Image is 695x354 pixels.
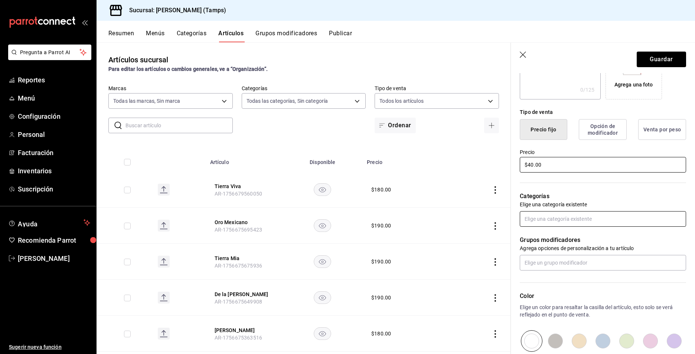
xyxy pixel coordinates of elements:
[215,327,274,334] button: edit-product-location
[379,97,424,105] span: Todos los artículos
[206,148,283,172] th: Artículo
[492,222,499,230] button: actions
[314,327,331,340] button: availability-product
[314,219,331,232] button: availability-product
[371,258,391,265] div: $ 190.00
[123,6,226,15] h3: Sucursal: [PERSON_NAME] (Tamps)
[242,86,366,91] label: Categorías
[520,157,686,173] input: $0.00
[20,49,80,56] span: Pregunta a Parrot AI
[18,148,90,158] span: Facturación
[520,211,686,227] input: Elige una categoría existente
[18,111,90,121] span: Configuración
[371,222,391,229] div: $ 190.00
[520,236,686,245] p: Grupos modificadores
[215,219,274,226] button: edit-product-location
[18,166,90,176] span: Inventarios
[520,192,686,201] p: Categorías
[520,255,686,271] input: Elige un grupo modificador
[9,343,90,351] span: Sugerir nueva función
[18,75,90,85] span: Reportes
[177,30,207,42] button: Categorías
[520,119,567,140] button: Precio fijo
[108,54,168,65] div: Artículos sucursal
[637,52,686,67] button: Guardar
[375,118,415,133] button: Ordenar
[614,81,653,89] div: Agrega una foto
[125,118,233,133] input: Buscar artículo
[520,108,686,116] div: Tipo de venta
[580,86,595,94] div: 0 /125
[146,30,164,42] button: Menús
[520,150,686,155] label: Precio
[18,218,81,227] span: Ayuda
[492,258,499,266] button: actions
[492,186,499,194] button: actions
[283,148,363,172] th: Disponible
[362,148,447,172] th: Precio
[108,30,695,42] div: navigation tabs
[215,255,274,262] button: edit-product-location
[314,183,331,196] button: availability-product
[314,291,331,304] button: availability-product
[255,30,317,42] button: Grupos modificadores
[492,294,499,302] button: actions
[215,191,262,197] span: AR-1756679560050
[8,45,91,60] button: Pregunta a Parrot AI
[371,294,391,301] div: $ 190.00
[18,235,90,245] span: Recomienda Parrot
[520,245,686,252] p: Agrega opciones de personalización a tu artículo
[215,335,262,341] span: AR-1756675363516
[371,186,391,193] div: $ 180.00
[520,304,686,318] p: Elige un color para resaltar la casilla del artículo, esto solo se verá reflejado en el punto de ...
[215,291,274,298] button: edit-product-location
[247,97,328,105] span: Todas las categorías, Sin categoría
[520,201,686,208] p: Elige una categoría existente
[108,66,268,72] strong: Para editar los artículos o cambios generales, ve a “Organización”.
[314,255,331,268] button: availability-product
[18,253,90,263] span: [PERSON_NAME]
[18,130,90,140] span: Personal
[375,86,499,91] label: Tipo de venta
[329,30,352,42] button: Publicar
[520,292,686,301] p: Color
[82,19,88,25] button: open_drawer_menu
[215,183,274,190] button: edit-product-location
[371,330,391,337] div: $ 180.00
[492,330,499,338] button: actions
[18,184,90,194] span: Suscripción
[579,119,627,140] button: Opción de modificador
[215,263,262,269] span: AR-1756675675936
[18,93,90,103] span: Menú
[638,119,686,140] button: Venta por peso
[218,30,244,42] button: Artículos
[108,30,134,42] button: Resumen
[108,86,233,91] label: Marcas
[113,97,180,105] span: Todas las marcas, Sin marca
[215,227,262,233] span: AR-1756675695423
[5,54,91,62] a: Pregunta a Parrot AI
[215,299,262,305] span: AR-1756675649908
